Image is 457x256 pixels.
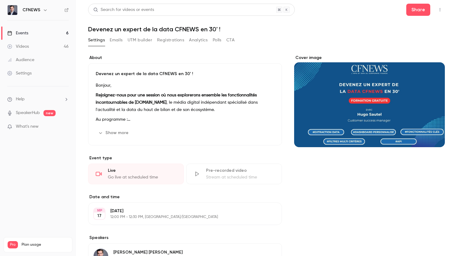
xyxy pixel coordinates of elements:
label: About [88,55,282,61]
span: Help [16,96,25,102]
div: Audience [7,57,34,63]
img: CFNEWS [8,5,17,15]
div: Search for videos or events [93,7,154,13]
p: [DATE] [110,208,250,214]
div: Settings [7,70,32,76]
p: Event type [88,155,282,161]
li: help-dropdown-opener [7,96,69,102]
strong: Rejoignez-nous pour une session où nous explorerons ensemble les fonctionnalités incontournables ... [96,93,257,105]
h1: Devenez un expert de la data CFNEWS en 30' ! [88,26,445,33]
p: Devenez un expert de la data CFNEWS en 30' ! [96,71,274,77]
button: CTA [226,35,235,45]
label: Cover image [294,55,445,61]
button: Emails [110,35,122,45]
iframe: Noticeable Trigger [61,124,69,130]
div: Pre-recorded videoStream at scheduled time [186,164,282,184]
div: Go live at scheduled time [108,174,176,180]
button: Registrations [157,35,184,45]
span: Plan usage [22,242,68,247]
div: Live [108,168,176,174]
p: , le média digital indépendant spécialisé dans l'actualité et la data du haut de bilan et de son ... [96,92,274,113]
div: Events [7,30,28,36]
button: Share [406,4,430,16]
button: UTM builder [128,35,152,45]
p: Au programme : [96,116,274,123]
p: 17 [97,213,101,219]
section: Cover image [294,55,445,147]
h6: CFNEWS [22,7,40,13]
button: Analytics [189,35,208,45]
p: [PERSON_NAME] [PERSON_NAME] [113,249,183,255]
div: Stream at scheduled time [206,174,274,180]
label: Speakers [88,235,282,241]
div: Pre-recorded video [206,168,274,174]
p: 12:00 PM - 12:30 PM, [GEOGRAPHIC_DATA]/[GEOGRAPHIC_DATA] [110,215,250,220]
a: SpeakerHub [16,110,40,116]
div: SEP [94,208,105,213]
span: Pro [8,241,18,248]
label: Date and time [88,194,282,200]
div: LiveGo live at scheduled time [88,164,184,184]
span: new [43,110,56,116]
button: Polls [213,35,222,45]
p: Bonjour, [96,82,274,89]
button: Show more [96,128,132,138]
button: Settings [88,35,105,45]
span: What's new [16,123,39,130]
div: Videos [7,43,29,50]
